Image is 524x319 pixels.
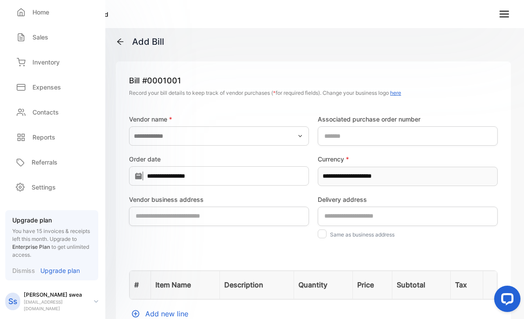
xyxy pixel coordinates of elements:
[12,227,91,259] p: You have 15 invoices & receipts left this month.
[24,299,87,312] p: [EMAIL_ADDRESS][DOMAIN_NAME]
[318,195,498,204] label: Delivery address
[142,75,181,86] span: # 0001001
[330,231,395,238] label: Same as business address
[318,115,498,124] label: Associated purchase order number
[390,90,401,96] span: here
[132,35,164,48] div: Add Bill
[32,82,61,92] p: Expenses
[129,195,309,204] label: Vendor business address
[129,75,498,86] p: Bill
[151,271,219,299] th: Item Name
[32,108,59,117] p: Contacts
[35,266,80,275] a: Upgrade plan
[40,266,80,275] p: Upgrade plan
[129,89,498,97] p: Record your bill details to keep track of vendor purchases ( for required fields).
[32,158,57,167] p: Referrals
[219,271,294,299] th: Description
[32,32,48,42] p: Sales
[12,266,35,275] p: Dismiss
[450,271,483,299] th: Tax
[24,291,87,299] p: [PERSON_NAME] swea
[323,90,401,96] span: Change your business logo
[487,282,524,319] iframe: LiveChat chat widget
[352,271,392,299] th: Price
[392,271,450,299] th: Subtotal
[12,236,89,258] span: Upgrade to to get unlimited access.
[8,296,17,307] p: Ss
[32,133,55,142] p: Reports
[12,215,91,225] p: Upgrade plan
[32,183,56,192] p: Settings
[129,115,309,124] label: Vendor name
[129,308,498,319] div: Add new line
[129,154,309,164] label: Order date
[318,154,498,164] label: Currency
[12,244,50,250] span: Enterprise Plan
[32,57,60,67] p: Inventory
[32,7,49,17] p: Home
[130,271,151,299] th: #
[294,271,352,299] th: Quantity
